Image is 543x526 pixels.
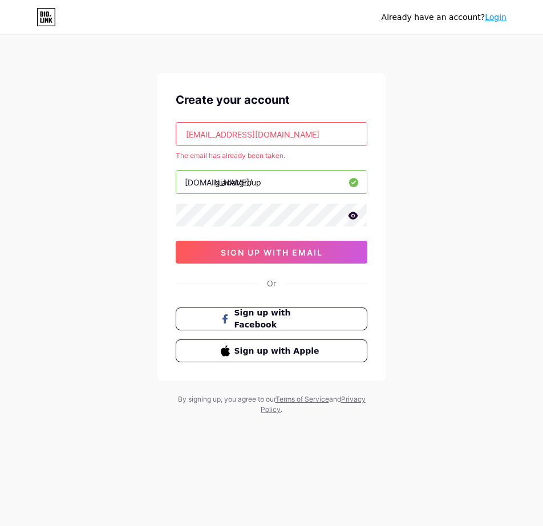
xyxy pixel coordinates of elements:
[234,345,323,357] span: Sign up with Apple
[176,151,367,161] div: The email has already been taken.
[175,394,368,415] div: By signing up, you agree to our and .
[485,13,506,22] a: Login
[176,171,367,193] input: username
[176,339,367,362] button: Sign up with Apple
[221,248,323,257] span: sign up with email
[275,395,329,403] a: Terms of Service
[176,91,367,108] div: Create your account
[176,123,367,145] input: Email
[176,241,367,264] button: sign up with email
[234,307,323,331] span: Sign up with Facebook
[382,11,506,23] div: Already have an account?
[185,176,252,188] div: [DOMAIN_NAME]/
[267,277,276,289] div: Or
[176,307,367,330] button: Sign up with Facebook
